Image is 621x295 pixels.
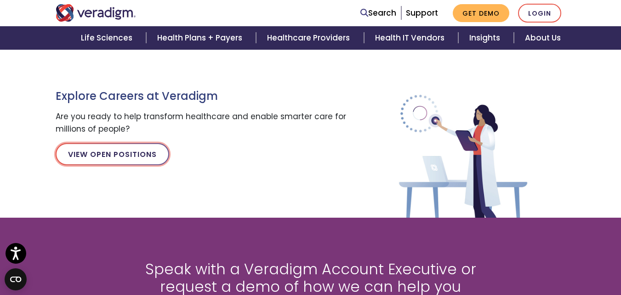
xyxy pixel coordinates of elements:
[56,90,348,103] h3: Explore Careers at Veradigm
[146,26,256,50] a: Health Plans + Payers
[56,143,169,165] a: View Open Positions
[56,110,348,135] p: Are you ready to help transform healthcare and enable smarter care for millions of people?
[56,4,136,22] img: Veradigm logo
[514,26,572,50] a: About Us
[360,7,396,19] a: Search
[364,26,458,50] a: Health IT Vendors
[453,4,509,22] a: Get Demo
[518,4,561,23] a: Login
[5,268,27,290] button: Open CMP widget
[406,7,438,18] a: Support
[70,26,146,50] a: Life Sciences
[256,26,364,50] a: Healthcare Providers
[458,26,514,50] a: Insights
